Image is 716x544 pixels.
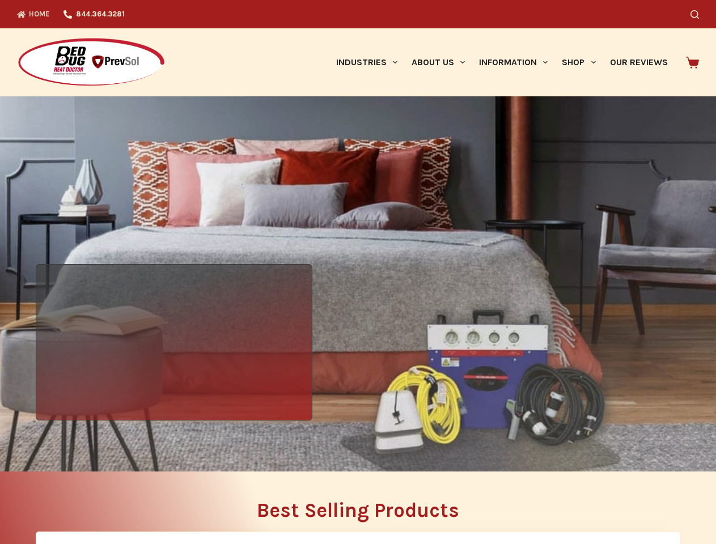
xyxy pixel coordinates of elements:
[472,28,555,96] a: Information
[329,28,675,96] nav: Primary
[36,500,680,520] h2: Best Selling Products
[404,28,472,96] a: About Us
[603,28,675,96] a: Our Reviews
[329,28,404,96] a: Industries
[17,37,166,88] img: Prevsol/Bed Bug Heat Doctor
[555,28,603,96] a: Shop
[690,10,699,19] button: Search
